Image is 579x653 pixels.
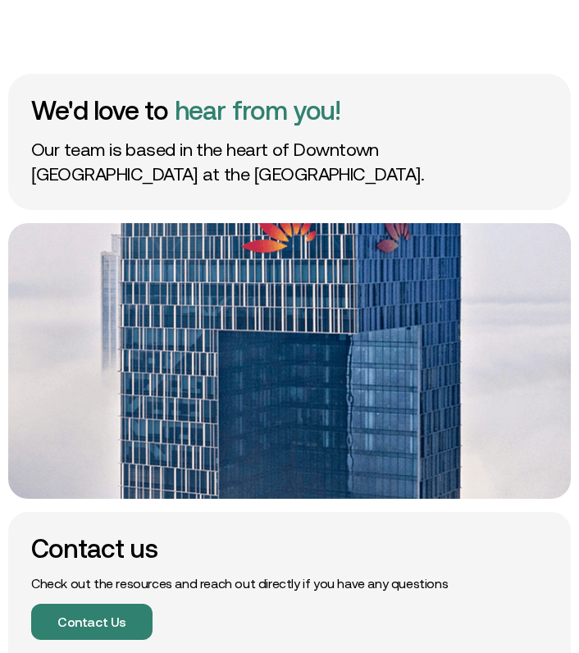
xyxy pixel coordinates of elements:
p: Check out the resources and reach out directly if you have any questions [31,573,548,594]
span: hear from you! [175,95,341,126]
h1: We'd love to [31,97,548,125]
img: office [8,223,571,499]
p: Our team is based in the heart of Downtown [GEOGRAPHIC_DATA] at the [GEOGRAPHIC_DATA]. [31,138,548,187]
h2: Contact us [31,535,548,563]
button: Contact Us [31,604,153,640]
